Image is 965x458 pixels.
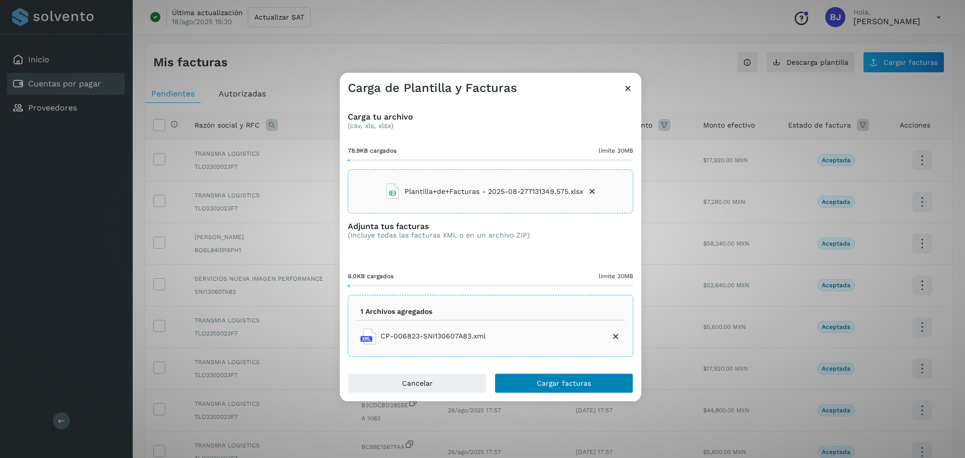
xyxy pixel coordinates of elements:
span: límite 30MB [599,272,633,281]
span: 8.0KB cargados [348,272,394,281]
h3: Adjunta tus facturas [348,221,530,231]
p: (Incluye todas las facturas XML o en un archivo ZIP) [348,231,530,240]
span: Plantilla+de+Facturas - 2025-08-27T131349.575.xlsx [405,186,583,197]
p: (csv, xls, xlsx) [348,122,633,130]
span: 78.9KB cargados [348,146,397,155]
span: límite 30MB [599,146,633,155]
span: Cargar facturas [537,380,591,387]
p: 1 Archivos agregados [360,307,432,316]
button: Cargar facturas [495,373,633,393]
span: Cancelar [402,380,433,387]
h3: Carga de Plantilla y Facturas [348,81,517,95]
button: Cancelar [348,373,487,393]
h3: Carga tu archivo [348,112,633,122]
span: CP-006823-SNI130607A83.xml [380,331,486,341]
